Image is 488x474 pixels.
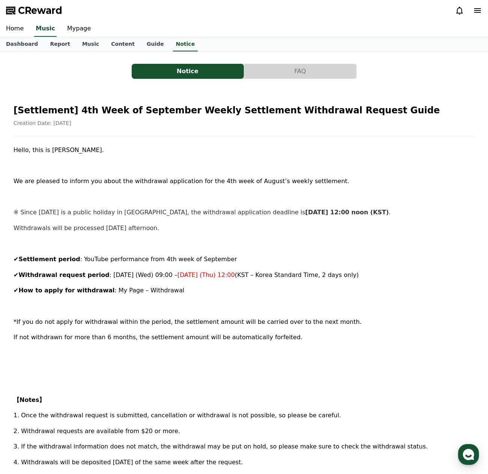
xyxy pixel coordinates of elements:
span: *If you do not apply for withdrawal within the period, the settlement amount will be carried over... [14,318,362,325]
strong: 【Notes】 [14,396,45,403]
span: : [DATE] (Wed) 09:00 – [110,271,177,278]
span: 2. Withdrawal requests are available from $20 or more. [14,427,180,435]
a: Messages [50,238,97,257]
span: Settings [111,249,129,255]
button: FAQ [244,64,356,79]
a: Home [2,238,50,257]
span: [DATE] (Thu) 12:00 [177,271,235,278]
span: We are pleased to inform you about the withdrawal application for the 4th week of August’s weekly... [14,178,349,185]
span: ✔ [14,256,18,263]
span: : YouTube performance from 4th week of September [80,256,237,263]
span: Hello, this is [PERSON_NAME]. [14,146,104,153]
strong: Withdrawal request period [18,271,109,278]
a: Guide [141,37,170,51]
a: Content [105,37,141,51]
span: Creation Date: [DATE] [14,120,71,126]
span: CReward [18,5,62,17]
a: Music [76,37,105,51]
span: If not withdrawn for more than 6 months, the settlement amount will be automatically forfeited. [14,334,302,341]
a: Report [44,37,76,51]
a: Notice [173,37,198,51]
p: Withdrawals will be processed [DATE] afternoon. [14,223,474,233]
span: Messages [62,250,84,256]
button: Notice [132,64,244,79]
strong: How to apply for withdrawal [18,287,114,294]
span: ✔ [14,271,18,278]
span: : My Page – Withdrawal [114,287,184,294]
span: 1. Once the withdrawal request is submitted, cancellation or withdrawal is not possible, so pleas... [14,412,341,419]
p: ※ Since [DATE] is a public holiday in [GEOGRAPHIC_DATA], the withdrawal application deadline is . [14,208,474,217]
a: CReward [6,5,62,17]
span: (KST – Korea Standard Time, 2 days only) [235,271,359,278]
h2: [Settlement] 4th Week of September Weekly Settlement Withdrawal Request Guide [14,104,474,116]
a: Mypage [61,21,97,37]
a: Settings [97,238,144,257]
span: 4. Withdrawals will be deposited [DATE] of the same week after the request. [14,459,243,466]
a: Music [34,21,57,37]
span: ✔ [14,287,18,294]
span: 3. If the withdrawal information does not match, the withdrawal may be put on hold, so please mak... [14,443,428,450]
strong: [DATE] 12:00 noon (KST) [305,209,389,216]
span: Home [19,249,32,255]
strong: Settlement period [18,256,80,263]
